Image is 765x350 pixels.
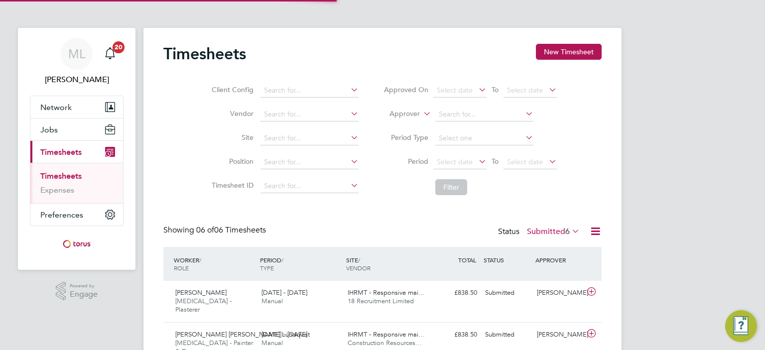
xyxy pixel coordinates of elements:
div: Submitted [481,327,533,343]
button: Timesheets [30,141,123,163]
div: Timesheets [30,163,123,203]
span: [DATE] - [DATE] [261,288,307,297]
div: PERIOD [257,251,344,277]
button: Engage Resource Center [725,310,757,342]
span: [PERSON_NAME] [175,288,227,297]
input: Select one [435,131,533,145]
span: TOTAL [458,256,476,264]
h2: Timesheets [163,44,246,64]
span: 20 [113,41,125,53]
button: Jobs [30,118,123,140]
span: ROLE [174,264,189,272]
span: 18 Recruitment Limited [348,297,414,305]
button: Network [30,96,123,118]
span: / [281,256,283,264]
span: Jobs [40,125,58,134]
span: To [489,83,502,96]
label: Vendor [209,109,254,118]
span: Manual [261,297,283,305]
button: Filter [435,179,467,195]
span: [MEDICAL_DATA] - Plasterer [175,297,232,314]
span: Preferences [40,210,83,220]
label: Approved On [383,85,428,94]
input: Search for... [260,179,359,193]
span: 6 [565,227,570,236]
div: Submitted [481,285,533,301]
input: Search for... [260,108,359,121]
a: Timesheets [40,171,82,181]
span: Construction Resources… [348,339,422,347]
span: Manual [261,339,283,347]
span: TYPE [260,264,274,272]
div: SITE [344,251,430,277]
span: IHRMT - Responsive mai… [348,330,425,339]
label: Approver [375,109,420,119]
span: IHRMT - Responsive mai… [348,288,425,297]
span: To [489,155,502,168]
nav: Main navigation [18,28,135,270]
label: Position [209,157,254,166]
div: APPROVER [533,251,585,269]
label: Period [383,157,428,166]
span: VENDOR [346,264,371,272]
span: Powered by [70,282,98,290]
span: Engage [70,290,98,299]
span: 06 of [196,225,214,235]
span: Network [40,103,72,112]
div: STATUS [481,251,533,269]
span: Select date [507,157,543,166]
span: Select date [437,86,473,95]
input: Search for... [435,108,533,121]
div: Status [498,225,582,239]
a: ML[PERSON_NAME] [30,38,124,86]
input: Search for... [260,131,359,145]
span: ML [68,47,85,60]
label: Period Type [383,133,428,142]
label: Submitted [527,227,580,236]
span: [PERSON_NAME] [PERSON_NAME] Lundqvist [175,330,310,339]
input: Search for... [260,84,359,98]
label: Timesheet ID [209,181,254,190]
div: [PERSON_NAME] [533,285,585,301]
button: New Timesheet [536,44,602,60]
a: Go to home page [30,236,124,252]
img: torus-logo-retina.png [59,236,94,252]
button: Preferences [30,204,123,226]
span: [DATE] - [DATE] [261,330,307,339]
div: £838.50 [429,285,481,301]
span: 06 Timesheets [196,225,266,235]
a: Powered byEngage [56,282,98,301]
div: Showing [163,225,268,235]
span: Select date [437,157,473,166]
span: Select date [507,86,543,95]
label: Client Config [209,85,254,94]
span: Timesheets [40,147,82,157]
div: [PERSON_NAME] [533,327,585,343]
a: Expenses [40,185,74,195]
div: WORKER [171,251,257,277]
input: Search for... [260,155,359,169]
a: 20 [100,38,120,70]
span: / [199,256,201,264]
div: £838.50 [429,327,481,343]
span: Michael Leslie [30,74,124,86]
span: / [358,256,360,264]
label: Site [209,133,254,142]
